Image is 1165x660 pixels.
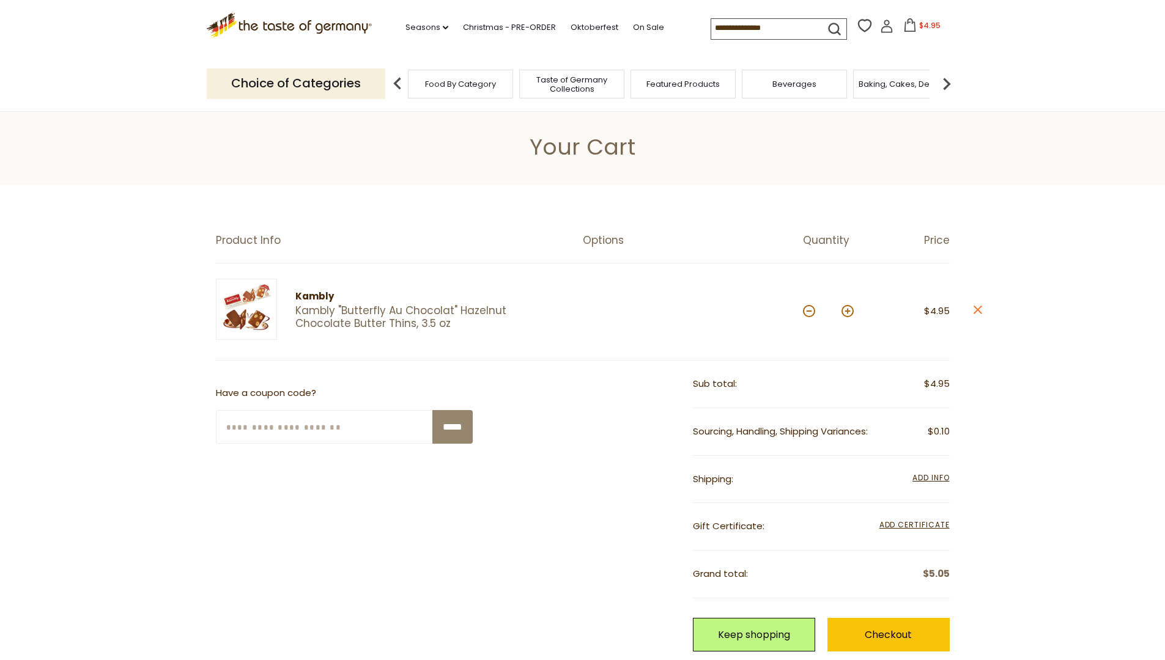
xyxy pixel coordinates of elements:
span: Sub total: [693,377,737,390]
span: Grand total: [693,567,748,580]
a: Christmas - PRE-ORDER [463,21,556,34]
div: Kambly [295,289,561,304]
a: Featured Products [646,79,720,89]
div: Product Info [216,234,583,247]
a: On Sale [633,21,664,34]
p: Choice of Categories [207,68,385,98]
a: Seasons [405,21,448,34]
span: Sourcing, Handling, Shipping Variances: [693,425,868,438]
span: Shipping: [693,472,733,485]
a: Beverages [772,79,816,89]
span: $4.95 [924,376,950,392]
a: Checkout [827,618,950,651]
button: $4.95 [896,18,948,37]
a: Taste of Germany Collections [523,75,621,94]
span: Gift Certificate: [693,519,764,532]
p: Have a coupon code? [216,386,473,401]
a: Keep shopping [693,618,815,651]
span: $5.05 [923,566,950,582]
img: next arrow [934,71,959,96]
a: Baking, Cakes, Desserts [859,79,953,89]
span: $4.95 [919,20,941,31]
span: $4.95 [924,304,950,317]
div: Price [876,234,950,247]
a: Oktoberfest [571,21,618,34]
div: Options [583,234,803,247]
img: Kambly "Butterfly Au Chocolat" Hazelnut Chocolate Butter Thins, 3.5 oz [216,279,277,340]
img: previous arrow [385,71,410,96]
h1: Your Cart [38,133,1127,161]
span: $0.10 [928,424,950,439]
div: Quantity [803,234,876,247]
span: Add Info [912,472,949,483]
span: Add Certificate [879,519,950,532]
a: Kambly "Butterfly Au Chocolat" Hazelnut Chocolate Butter Thins, 3.5 oz [295,304,561,331]
a: Food By Category [425,79,496,89]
